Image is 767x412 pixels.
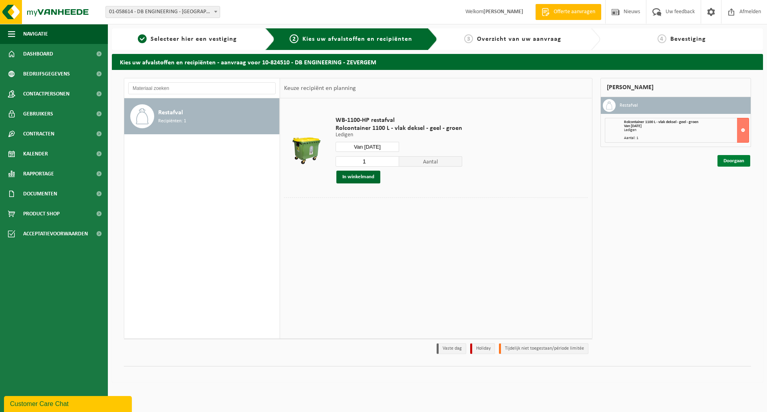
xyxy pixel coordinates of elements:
li: Holiday [470,343,495,354]
span: Contracten [23,124,54,144]
h2: Kies uw afvalstoffen en recipiënten - aanvraag voor 10-824510 - DB ENGINEERING - ZEVERGEM [112,54,763,70]
span: 3 [464,34,473,43]
span: Acceptatievoorwaarden [23,224,88,244]
span: 4 [658,34,666,43]
span: Restafval [158,108,183,117]
span: Recipiënten: 1 [158,117,186,125]
span: Gebruikers [23,104,53,124]
iframe: chat widget [4,394,133,412]
strong: Van [DATE] [624,124,642,128]
h3: Restafval [620,99,638,112]
div: Ledigen [624,128,749,132]
span: Overzicht van uw aanvraag [477,36,561,42]
li: Vaste dag [437,343,466,354]
input: Materiaal zoeken [128,82,276,94]
div: Keuze recipiënt en planning [280,78,360,98]
div: [PERSON_NAME] [600,78,751,97]
input: Selecteer datum [336,142,399,152]
span: Dashboard [23,44,53,64]
button: In winkelmand [336,171,380,183]
span: 01-058614 - DB ENGINEERING - HARELBEKE [105,6,220,18]
div: Aantal: 1 [624,136,749,140]
span: Bedrijfsgegevens [23,64,70,84]
span: Contactpersonen [23,84,70,104]
span: Selecteer hier een vestiging [151,36,237,42]
a: Doorgaan [717,155,750,167]
span: Kalender [23,144,48,164]
span: Kies uw afvalstoffen en recipiënten [302,36,412,42]
a: 1Selecteer hier een vestiging [116,34,259,44]
span: Aantal [399,156,463,167]
span: Navigatie [23,24,48,44]
span: Bevestiging [670,36,706,42]
span: 1 [138,34,147,43]
span: Rapportage [23,164,54,184]
p: Ledigen [336,132,462,138]
span: Rolcontainer 1100 L - vlak deksel - geel - groen [336,124,462,132]
strong: [PERSON_NAME] [483,9,523,15]
span: Product Shop [23,204,60,224]
li: Tijdelijk niet toegestaan/période limitée [499,343,588,354]
span: 2 [290,34,298,43]
button: Restafval Recipiënten: 1 [124,98,280,134]
a: Offerte aanvragen [535,4,601,20]
span: 01-058614 - DB ENGINEERING - HARELBEKE [106,6,220,18]
span: Rolcontainer 1100 L - vlak deksel - geel - groen [624,120,698,124]
span: WB-1100-HP restafval [336,116,462,124]
span: Documenten [23,184,57,204]
span: Offerte aanvragen [552,8,597,16]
